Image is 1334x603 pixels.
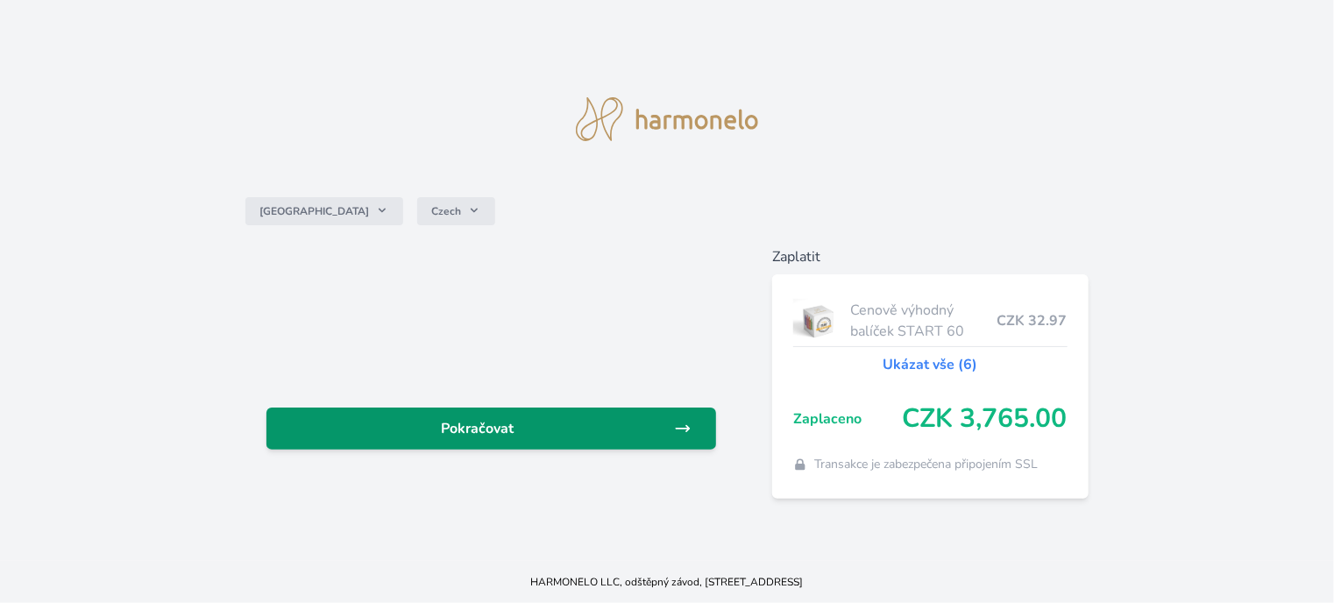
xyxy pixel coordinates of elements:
span: Czech [431,204,461,218]
span: Cenově výhodný balíček START 60 [850,300,997,342]
img: start.jpg [793,299,843,343]
h6: Zaplatit [772,246,1089,267]
span: [GEOGRAPHIC_DATA] [259,204,369,218]
span: Pokračovat [280,418,674,439]
button: Czech [417,197,495,225]
button: [GEOGRAPHIC_DATA] [245,197,403,225]
a: Ukázat vše (6) [883,354,977,375]
span: Zaplaceno [793,408,903,429]
img: logo.svg [576,97,758,141]
span: CZK 3,765.00 [903,403,1068,435]
span: Transakce je zabezpečena připojením SSL [814,456,1038,473]
a: Pokračovat [266,408,716,450]
span: CZK 32.97 [997,310,1068,331]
